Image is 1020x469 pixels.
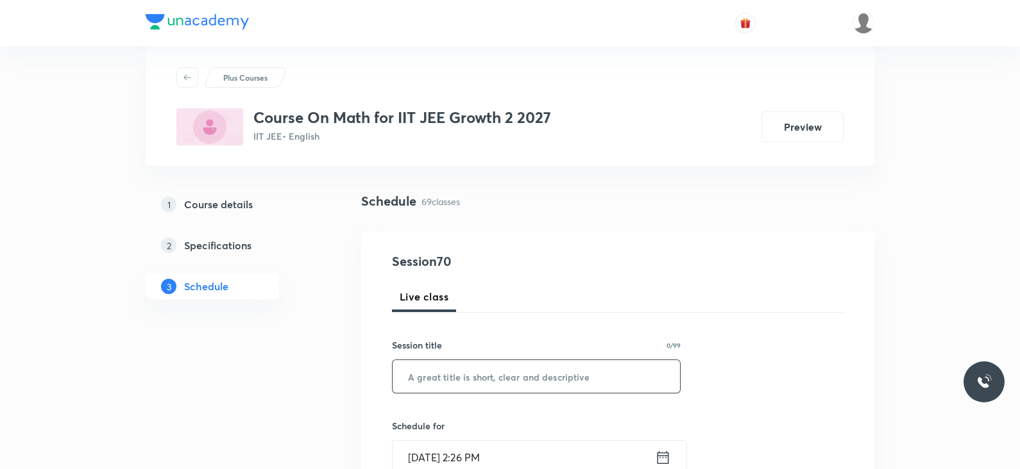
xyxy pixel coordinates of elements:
h6: Schedule for [392,419,681,432]
p: 0/99 [667,342,681,349]
img: avatar [740,17,751,29]
a: 2Specifications [146,233,320,258]
input: A great title is short, clear and descriptive [393,360,680,393]
h3: Course On Math for IIT JEE Growth 2 2027 [253,108,551,127]
h5: Specifications [184,238,251,253]
button: Preview [761,111,844,142]
button: avatar [735,13,756,33]
img: ttu [976,374,992,390]
p: IIT JEE • English [253,129,551,143]
img: 12FBE4E8-DFDF-4D63-B853-78EED9522AD7_plus.png [176,108,243,145]
h4: Schedule [361,192,416,211]
a: Company Logo [146,14,249,33]
h4: Session 70 [392,252,626,271]
a: 1Course details [146,192,320,217]
p: 2 [161,238,176,253]
h5: Schedule [184,279,228,294]
span: Live class [400,289,448,304]
p: Plus Courses [223,72,268,83]
img: Company Logo [146,14,249,29]
h5: Course details [184,197,253,212]
p: 69 classes [421,195,460,208]
h6: Session title [392,338,442,352]
p: 1 [161,197,176,212]
p: 3 [161,279,176,294]
img: Saniya Tarannum [853,12,874,34]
